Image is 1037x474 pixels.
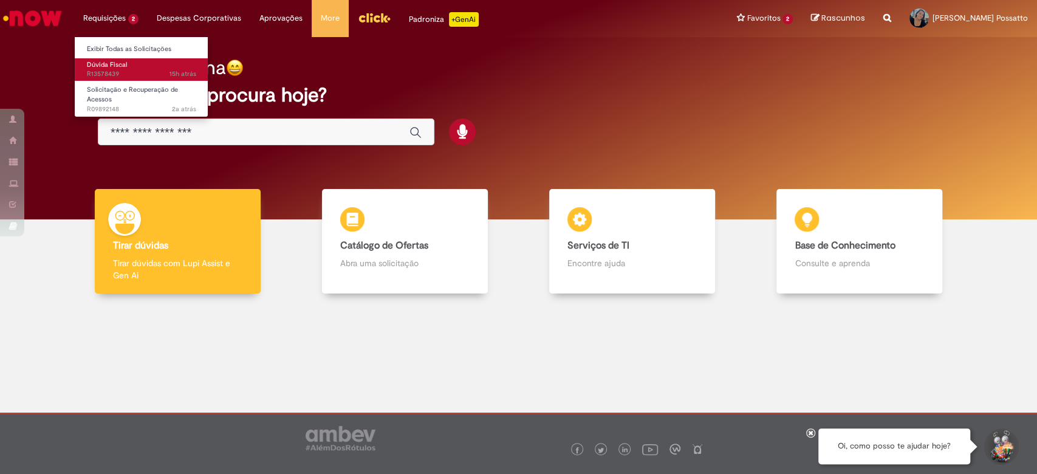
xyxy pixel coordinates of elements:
p: Encontre ajuda [567,257,697,269]
p: Abra uma solicitação [340,257,470,269]
p: +GenAi [449,12,479,27]
span: 2a atrás [172,105,196,114]
button: Iniciar Conversa de Suporte [982,428,1019,465]
img: logo_footer_ambev_rotulo_gray.png [306,426,375,450]
p: Consulte e aprenda [795,257,924,269]
div: Padroniza [409,12,479,27]
a: Serviços de TI Encontre ajuda [519,189,746,294]
img: logo_footer_facebook.png [574,447,580,453]
img: ServiceNow [1,6,64,30]
b: Catálogo de Ofertas [340,239,428,252]
span: [PERSON_NAME] Possatto [933,13,1028,23]
a: Tirar dúvidas Tirar dúvidas com Lupi Assist e Gen Ai [64,189,291,294]
span: 2 [128,14,139,24]
span: Rascunhos [821,12,865,24]
a: Aberto R13578439 : Dúvida Fiscal [75,58,208,81]
a: Rascunhos [811,13,865,24]
img: logo_footer_youtube.png [642,441,658,457]
b: Base de Conhecimento [795,239,895,252]
b: Tirar dúvidas [113,239,168,252]
img: logo_footer_linkedin.png [622,447,628,454]
img: logo_footer_twitter.png [598,447,604,453]
span: Solicitação e Recuperação de Acessos [87,85,178,104]
img: logo_footer_naosei.png [692,444,703,455]
time: 29/09/2025 17:05:15 [169,69,196,78]
span: Aprovações [259,12,303,24]
span: More [321,12,340,24]
span: R13578439 [87,69,196,79]
img: happy-face.png [226,59,244,77]
span: 2 [782,14,793,24]
h2: O que você procura hoje? [98,84,939,106]
time: 10/05/2023 11:00:40 [172,105,196,114]
div: Oi, como posso te ajudar hoje? [818,428,970,464]
a: Exibir Todas as Solicitações [75,43,208,56]
span: R09892148 [87,105,196,114]
p: Tirar dúvidas com Lupi Assist e Gen Ai [113,257,242,281]
a: Catálogo de Ofertas Abra uma solicitação [291,189,518,294]
span: Favoritos [747,12,780,24]
ul: Requisições [74,36,208,117]
span: Requisições [83,12,126,24]
img: click_logo_yellow_360x200.png [358,9,391,27]
span: Despesas Corporativas [157,12,241,24]
span: Dúvida Fiscal [87,60,127,69]
span: 15h atrás [169,69,196,78]
a: Base de Conhecimento Consulte e aprenda [746,189,973,294]
img: logo_footer_workplace.png [669,444,680,455]
b: Serviços de TI [567,239,629,252]
a: Aberto R09892148 : Solicitação e Recuperação de Acessos [75,83,208,109]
